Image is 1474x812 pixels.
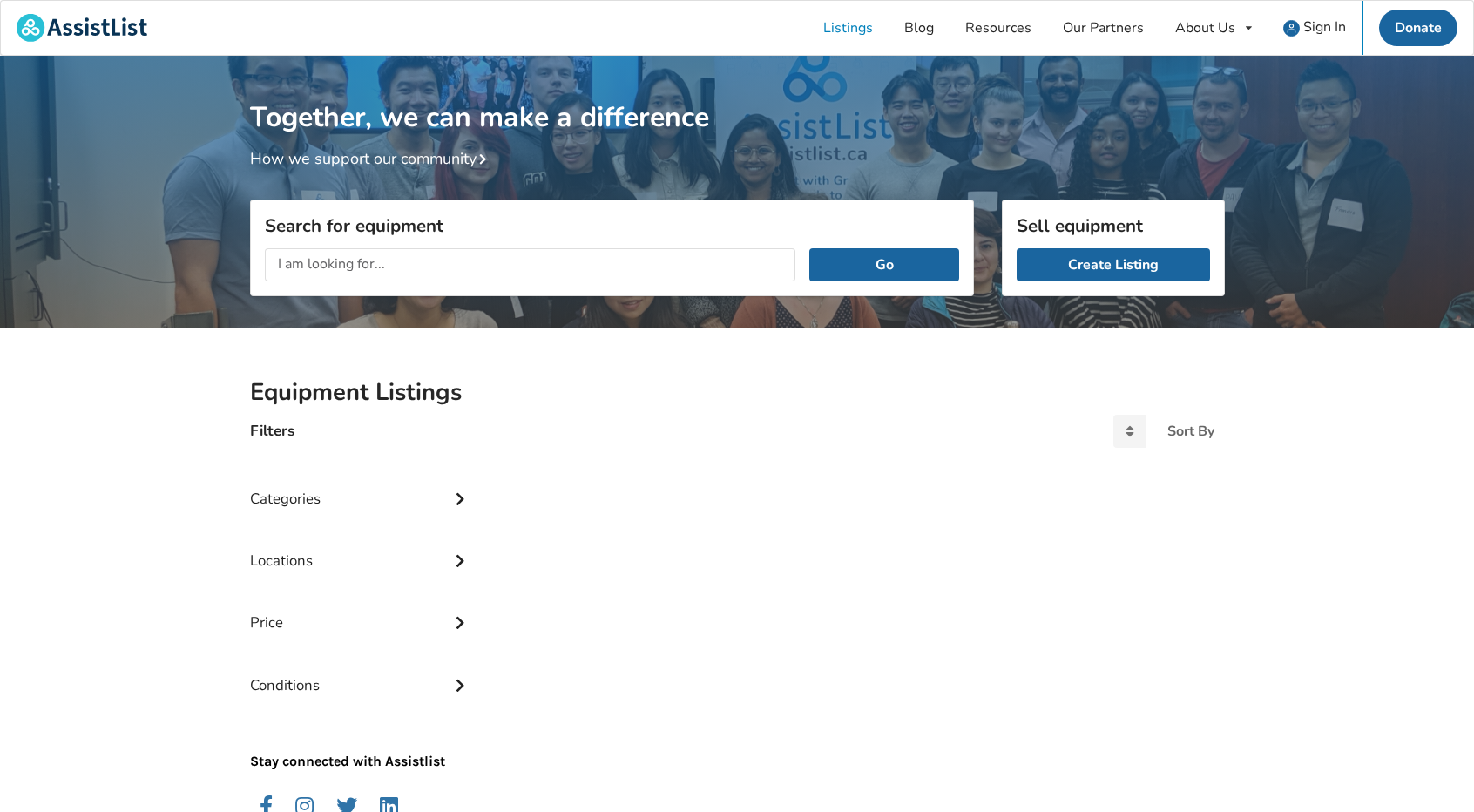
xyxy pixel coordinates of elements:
img: assistlist-logo [17,14,147,42]
div: Sort By [1167,424,1214,438]
h4: Filters [250,421,294,441]
p: Stay connected with Assistlist [250,703,473,772]
a: Listings [808,1,889,55]
h3: Search for equipment [265,214,959,237]
div: Locations [250,517,473,579]
h3: Sell equipment [1017,214,1210,237]
input: I am looking for... [265,248,796,281]
a: Our Partners [1047,1,1160,55]
a: Create Listing [1017,248,1210,281]
h1: Together, we can make a difference [250,56,1225,135]
a: How we support our community [250,148,494,169]
div: Price [250,579,473,640]
img: user icon [1283,20,1300,37]
div: Categories [250,455,473,517]
a: Resources [950,1,1047,55]
span: Sign In [1303,17,1346,37]
div: About Us [1175,21,1235,35]
button: Go [809,248,958,281]
div: Conditions [250,641,473,703]
a: user icon Sign In [1268,1,1362,55]
a: Donate [1379,10,1457,46]
a: Blog [889,1,950,55]
h2: Equipment Listings [250,377,1225,408]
